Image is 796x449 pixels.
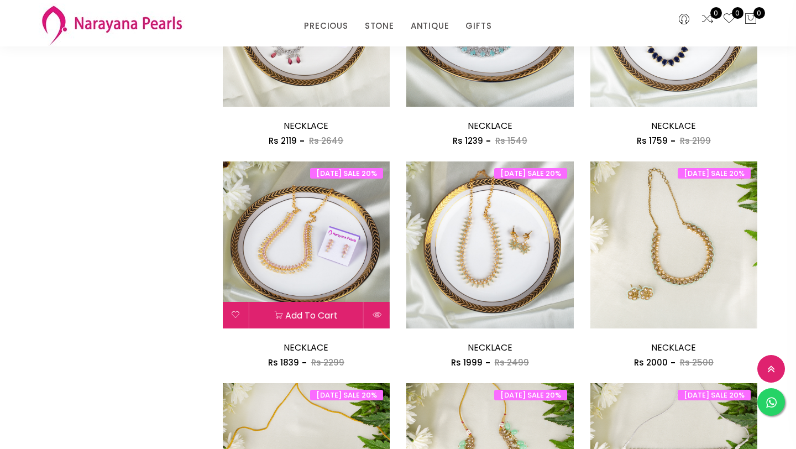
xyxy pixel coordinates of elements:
[223,302,249,328] button: Add to wishlist
[680,357,714,368] span: Rs 2500
[364,302,390,328] button: Quick View
[722,12,736,27] a: 0
[468,341,512,354] a: NECKLACE
[494,390,567,400] span: [DATE] SALE 20%
[269,135,297,147] span: Rs 2119
[284,119,328,132] a: NECKLACE
[678,168,751,179] span: [DATE] SALE 20%
[304,18,348,34] a: PRECIOUS
[710,7,722,19] span: 0
[495,135,527,147] span: Rs 1549
[465,18,491,34] a: GIFTS
[680,135,711,147] span: Rs 2199
[637,135,668,147] span: Rs 1759
[753,7,765,19] span: 0
[651,119,696,132] a: NECKLACE
[451,357,483,368] span: Rs 1999
[494,168,567,179] span: [DATE] SALE 20%
[701,12,714,27] a: 0
[651,341,696,354] a: NECKLACE
[249,302,364,328] button: Add to cart
[311,357,344,368] span: Rs 2299
[495,357,529,368] span: Rs 2499
[744,12,757,27] button: 0
[453,135,483,147] span: Rs 1239
[678,390,751,400] span: [DATE] SALE 20%
[284,341,328,354] a: NECKLACE
[309,135,343,147] span: Rs 2649
[468,119,512,132] a: NECKLACE
[310,168,383,179] span: [DATE] SALE 20%
[732,7,743,19] span: 0
[634,357,668,368] span: Rs 2000
[268,357,299,368] span: Rs 1839
[310,390,383,400] span: [DATE] SALE 20%
[365,18,394,34] a: STONE
[411,18,449,34] a: ANTIQUE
